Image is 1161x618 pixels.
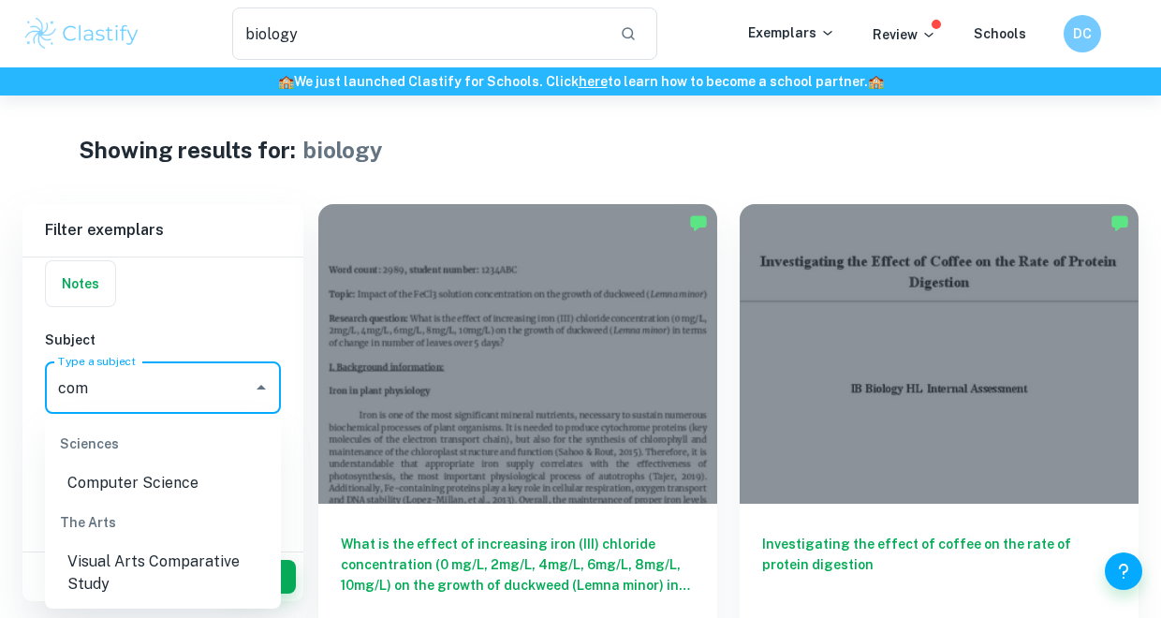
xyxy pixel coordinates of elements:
h6: Investigating the effect of coffee on the rate of protein digestion [762,534,1116,596]
a: Schools [974,26,1026,41]
h6: DC [1072,23,1094,44]
span: 🏫 [868,74,884,89]
img: Marked [689,213,708,232]
button: Notes [46,261,115,306]
div: Sciences [45,421,281,466]
img: Clastify logo [22,15,141,52]
h1: Showing results for: [79,133,296,167]
span: 🏫 [278,74,294,89]
input: Search for any exemplars... [232,7,605,60]
button: Close [248,375,274,401]
p: Exemplars [748,22,835,43]
p: Review [873,24,936,45]
h6: Subject [45,330,281,350]
li: Visual Arts Comparative Study [45,545,281,601]
button: DC [1064,15,1101,52]
div: The Arts [45,500,281,545]
label: Type a subject [58,353,136,369]
h6: We just launched Clastify for Schools. Click to learn how to become a school partner. [4,71,1157,92]
h1: biology [303,133,383,167]
h6: What is the effect of increasing iron (III) chloride concentration (0 mg/L, 2mg/L, 4mg/L, 6mg/L, ... [341,534,695,596]
li: Computer Science [45,466,281,500]
a: here [579,74,608,89]
h6: Filter exemplars [22,204,303,257]
img: Marked [1110,213,1129,232]
button: Help and Feedback [1105,552,1142,590]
